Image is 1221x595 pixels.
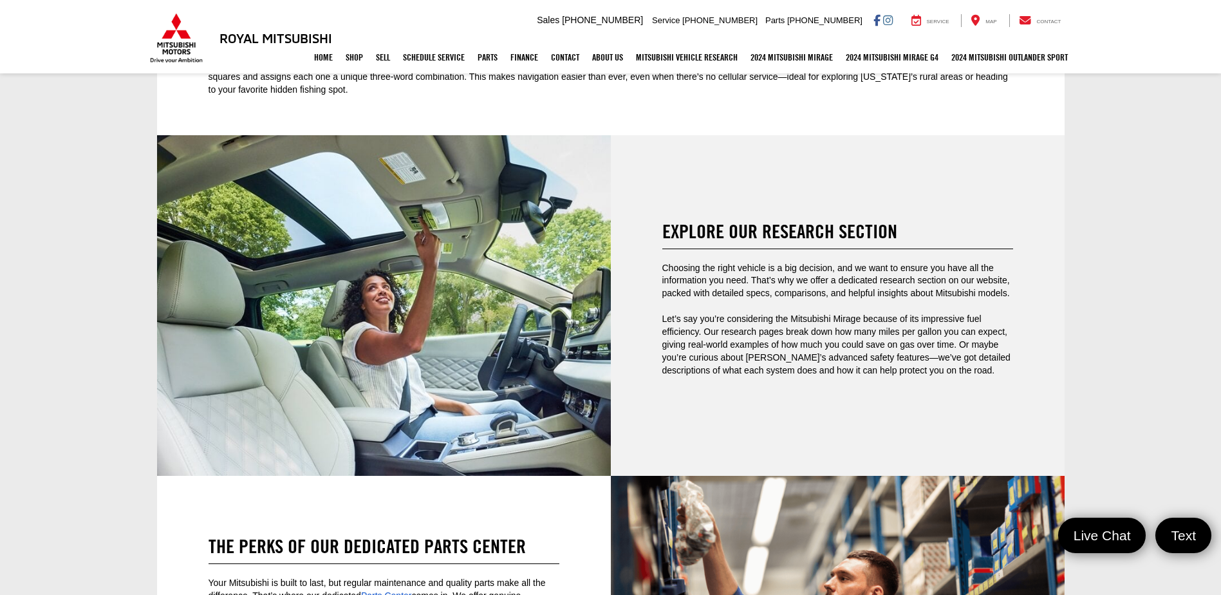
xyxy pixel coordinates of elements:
[308,41,339,73] a: Home
[662,221,1013,242] h2: Explore Our Research Section
[339,41,369,73] a: Shop
[396,41,471,73] a: Schedule Service: Opens in a new tab
[873,15,881,25] a: Facebook: Click to visit our Facebook page
[209,58,1013,97] p: For those who love a touch of adventure, the is packed with innovative tech. One of its available...
[209,536,559,557] h2: The Perks of Our Dedicated Parts Center
[369,41,396,73] a: Sell
[1164,527,1202,544] span: Text
[652,15,680,25] span: Service
[662,314,1011,375] span: Let’s say you’re considering the Mitsubishi Mirage because of its impressive fuel efficiency. Our...
[629,41,744,73] a: Mitsubishi Vehicle Research
[471,41,504,73] a: Parts: Opens in a new tab
[157,135,611,476] img: Welcome to Royal Mitsubishi
[545,41,586,73] a: Contact
[961,14,1006,27] a: Map
[1155,518,1211,553] a: Text
[1067,527,1137,544] span: Live Chat
[945,41,1074,73] a: 2024 Mitsubishi Outlander SPORT
[504,41,545,73] a: Finance
[662,263,1010,299] span: Choosing the right vehicle is a big decision, and we want to ensure you have all the information ...
[902,14,959,27] a: Service
[744,41,839,73] a: 2024 Mitsubishi Mirage
[1058,518,1146,553] a: Live Chat
[839,41,945,73] a: 2024 Mitsubishi Mirage G4
[787,15,862,25] span: [PHONE_NUMBER]
[985,19,996,24] span: Map
[219,31,332,45] h3: Royal Mitsubishi
[927,19,949,24] span: Service
[586,41,629,73] a: About Us
[765,15,785,25] span: Parts
[537,15,559,25] span: Sales
[883,15,893,25] a: Instagram: Click to visit our Instagram page
[562,15,643,25] span: [PHONE_NUMBER]
[682,15,758,25] span: [PHONE_NUMBER]
[147,13,205,63] img: Mitsubishi
[1009,14,1071,27] a: Contact
[1036,19,1061,24] span: Contact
